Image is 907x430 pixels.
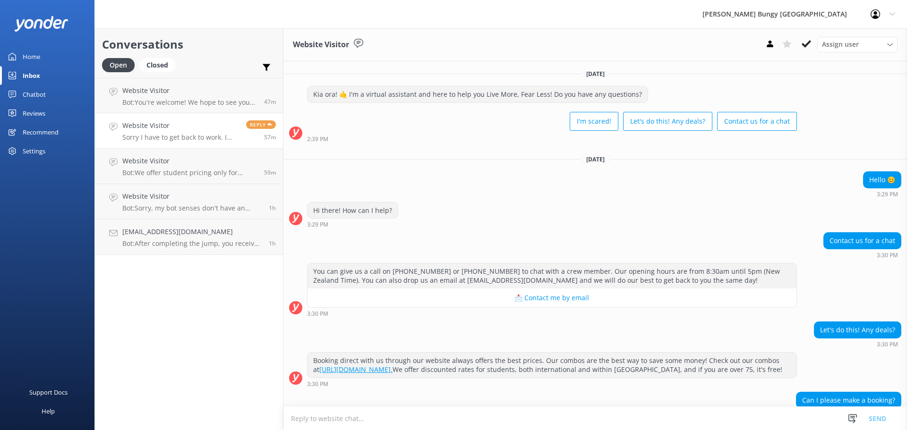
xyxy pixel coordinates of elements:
div: Home [23,47,40,66]
p: Bot: Sorry, my bot senses don't have an answer for that, please try and rephrase your question, I... [122,204,262,212]
div: Hello 😊 [864,172,901,188]
div: Settings [23,142,45,160]
div: Aug 25 2025 03:29pm (UTC +12:00) Pacific/Auckland [863,191,901,197]
span: Aug 25 2025 03:51pm (UTC +12:00) Pacific/Auckland [264,169,276,177]
p: Bot: You're welcome! We hope to see you at one of our [PERSON_NAME] locations soon! [122,98,257,107]
strong: 3:29 PM [877,192,898,197]
div: Let's do this! Any deals? [814,322,901,338]
div: You can give us a call on [PHONE_NUMBER] or [PHONE_NUMBER] to chat with a crew member. Our openin... [308,263,796,288]
span: [DATE] [581,70,610,78]
p: Sorry I have to get back to work. I will try to find time to call [DATE] [122,133,239,142]
h4: Website Visitor [122,156,257,166]
span: Aug 25 2025 03:43pm (UTC +12:00) Pacific/Auckland [269,204,276,212]
p: Bot: We offer student pricing only for students studying in domestic NZ institutions. An Australi... [122,169,257,177]
button: 📩 Contact me by email [308,288,796,307]
div: Booking direct with us through our website always offers the best prices. Our combos are the best... [308,353,796,378]
a: Website VisitorSorry I have to get back to work. I will try to find time to call [DATE]Reply57m [95,113,283,149]
strong: 3:30 PM [877,253,898,258]
a: Website VisitorBot:We offer student pricing only for students studying in domestic NZ institution... [95,149,283,184]
span: Aug 25 2025 03:31pm (UTC +12:00) Pacific/Auckland [269,239,276,247]
div: Assign User [817,37,898,52]
strong: 2:39 PM [307,136,328,142]
div: Closed [139,58,175,72]
div: Can I please make a booking? [796,392,901,408]
div: Aug 25 2025 03:30pm (UTC +12:00) Pacific/Auckland [307,380,797,387]
div: Kia ora! 🤙 I'm a virtual assistant and here to help you Live More, Fear Less! Do you have any que... [308,86,648,102]
span: Reply [246,120,276,129]
strong: 3:30 PM [307,381,328,387]
strong: 3:30 PM [877,342,898,347]
a: [URL][DOMAIN_NAME]. [319,365,393,374]
a: Website VisitorBot:Sorry, my bot senses don't have an answer for that, please try and rephrase yo... [95,184,283,219]
div: Open [102,58,135,72]
h4: Website Visitor [122,191,262,202]
span: Aug 25 2025 04:03pm (UTC +12:00) Pacific/Auckland [264,98,276,106]
span: Aug 25 2025 03:53pm (UTC +12:00) Pacific/Auckland [264,133,276,141]
h4: Website Visitor [122,85,257,96]
img: yonder-white-logo.png [14,16,68,32]
button: I'm scared! [570,112,618,131]
div: Help [42,402,55,421]
h4: [EMAIL_ADDRESS][DOMAIN_NAME] [122,227,262,237]
button: Contact us for a chat [717,112,797,131]
div: Aug 20 2025 02:39pm (UTC +12:00) Pacific/Auckland [307,135,797,142]
div: Hi there! How can I help? [308,202,398,219]
div: Aug 25 2025 03:30pm (UTC +12:00) Pacific/Auckland [814,341,901,347]
a: Open [102,59,139,70]
h2: Conversations [102,35,276,53]
h4: Website Visitor [122,120,239,131]
a: Closed [139,59,180,70]
div: Recommend [23,123,59,142]
div: Support Docs [29,383,68,402]
div: Aug 25 2025 03:30pm (UTC +12:00) Pacific/Auckland [307,310,797,317]
button: Let's do this! Any deals? [623,112,712,131]
a: Website VisitorBot:You're welcome! We hope to see you at one of our [PERSON_NAME] locations soon!47m [95,78,283,113]
div: Aug 25 2025 03:30pm (UTC +12:00) Pacific/Auckland [823,252,901,258]
strong: 3:30 PM [307,311,328,317]
a: [EMAIL_ADDRESS][DOMAIN_NAME]Bot:After completing the jump, you receive a free t-shirt, which serv... [95,219,283,255]
div: Chatbot [23,85,46,104]
h3: Website Visitor [293,39,349,51]
strong: 3:29 PM [307,222,328,228]
span: [DATE] [581,155,610,163]
div: Contact us for a chat [824,233,901,249]
span: Assign user [822,39,859,50]
div: Inbox [23,66,40,85]
div: Reviews [23,104,45,123]
p: Bot: After completing the jump, you receive a free t-shirt, which serves as a "certificate" of yo... [122,239,262,248]
div: Aug 25 2025 03:29pm (UTC +12:00) Pacific/Auckland [307,221,398,228]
